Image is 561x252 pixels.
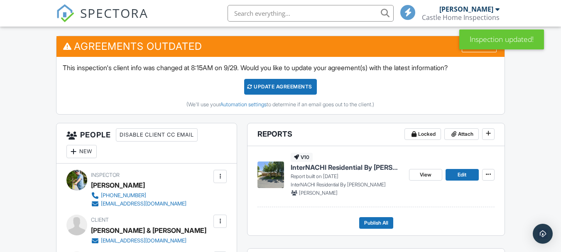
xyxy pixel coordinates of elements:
h3: People [56,123,237,164]
div: New [66,145,97,158]
div: [PERSON_NAME] & [PERSON_NAME] [91,224,206,237]
div: [EMAIL_ADDRESS][DOMAIN_NAME] [101,201,186,207]
div: (We'll use your to determine if an email goes out to the client.) [63,101,498,108]
a: SPECTORA [56,11,148,29]
a: [EMAIL_ADDRESS][DOMAIN_NAME] [91,200,186,208]
div: Inspection updated! [459,29,544,49]
input: Search everything... [228,5,394,22]
div: [PERSON_NAME] [91,179,145,191]
div: This inspection's client info was changed at 8:15AM on 9/29. Would you like to update your agreem... [56,57,505,114]
a: [EMAIL_ADDRESS][DOMAIN_NAME] [91,237,200,245]
div: Open Intercom Messenger [533,224,553,244]
img: The Best Home Inspection Software - Spectora [56,4,74,22]
div: Disable Client CC Email [116,128,198,142]
span: SPECTORA [80,4,148,22]
a: Automation settings [220,101,267,108]
span: Inspector [91,172,120,178]
span: Client [91,217,109,223]
div: Update Agreements [244,79,317,95]
div: [PHONE_NUMBER] [101,192,146,199]
div: [PERSON_NAME] [439,5,493,13]
a: [PHONE_NUMBER] [91,191,186,200]
div: Castle Home Inspections [422,13,500,22]
div: [EMAIL_ADDRESS][DOMAIN_NAME] [101,237,186,244]
h3: Agreements Outdated [56,36,505,56]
